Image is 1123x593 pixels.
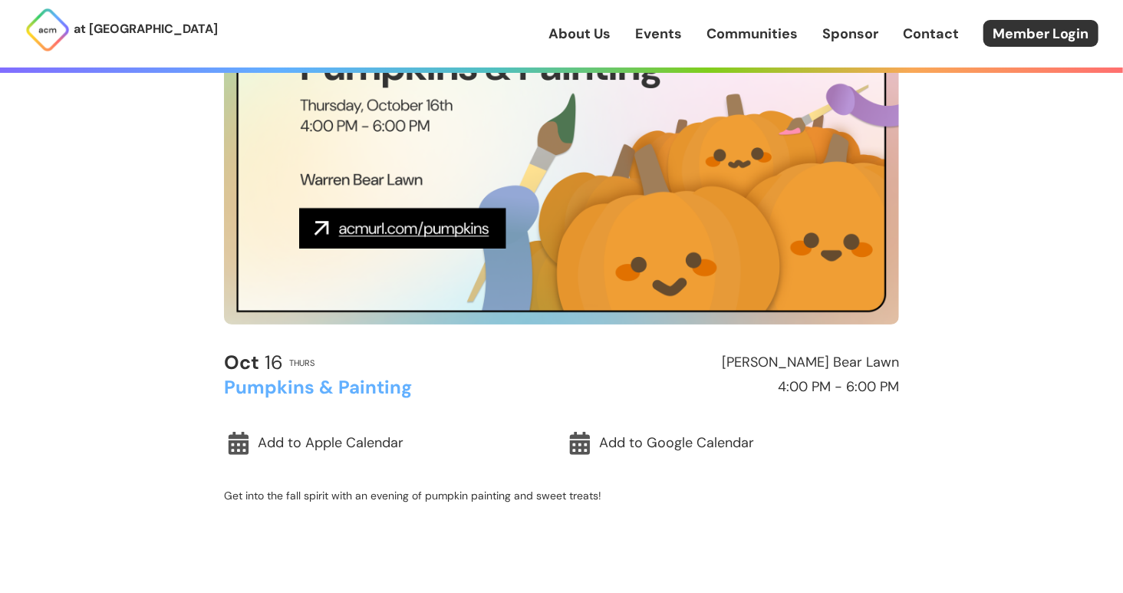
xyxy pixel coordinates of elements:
[224,426,558,461] a: Add to Apple Calendar
[224,377,555,397] h2: Pumpkins & Painting
[568,380,899,395] h2: 4:00 PM - 6:00 PM
[983,20,1098,47] a: Member Login
[568,355,899,371] h2: [PERSON_NAME] Bear Lawn
[565,426,899,461] a: Add to Google Calendar
[25,7,218,53] a: at [GEOGRAPHIC_DATA]
[224,352,283,374] h2: 16
[822,24,878,44] a: Sponsor
[74,19,218,39] p: at [GEOGRAPHIC_DATA]
[224,350,259,375] b: Oct
[903,24,959,44] a: Contact
[224,489,899,502] p: Get into the fall spirit with an evening of pumpkin painting and sweet treats!
[635,24,682,44] a: Events
[289,358,315,367] h2: Thurs
[25,7,71,53] img: ACM Logo
[548,24,611,44] a: About Us
[706,24,798,44] a: Communities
